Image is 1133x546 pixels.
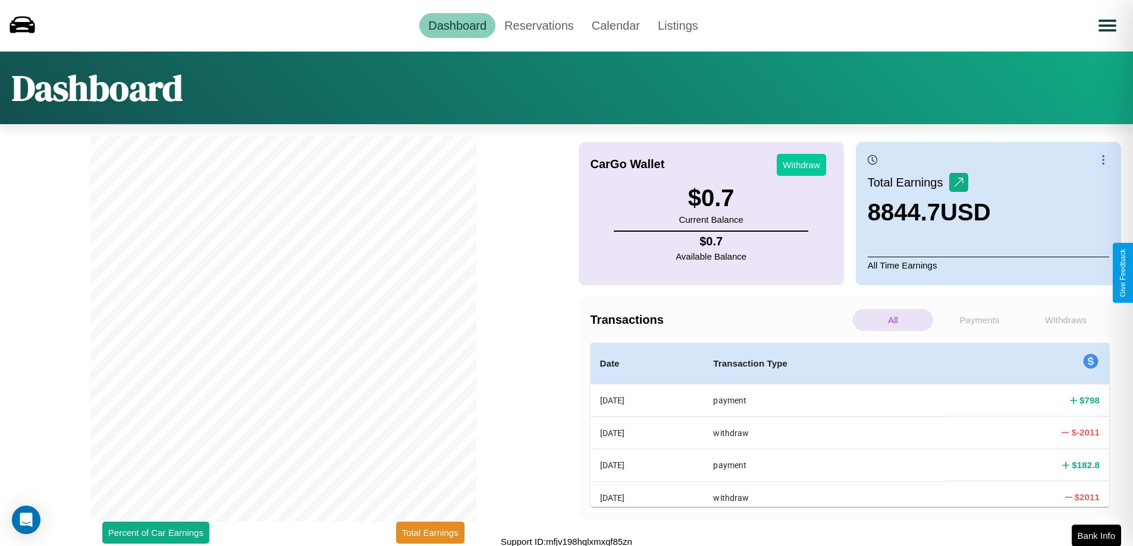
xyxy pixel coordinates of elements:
[591,384,704,417] th: [DATE]
[868,199,991,226] h3: 8844.7 USD
[1071,426,1100,438] h4: $ -2011
[102,522,209,544] button: Percent of Car Earnings
[600,356,695,371] h4: Date
[676,248,746,264] p: Available Balance
[396,522,465,544] button: Total Earnings
[591,157,665,171] h4: CarGo Wallet
[649,13,707,38] a: Listings
[868,172,949,193] p: Total Earnings
[868,257,1109,273] p: All Time Earnings
[853,309,933,331] p: All
[704,384,944,417] th: payment
[777,154,826,176] button: Withdraw
[704,481,944,513] th: withdraw
[1079,394,1100,406] h4: $ 798
[1072,459,1100,471] h4: $ 182.8
[1075,491,1100,503] h4: $ 2011
[591,313,850,327] h4: Transactions
[704,449,944,481] th: payment
[676,235,746,248] h4: $ 0.7
[679,212,743,228] p: Current Balance
[679,185,743,212] h3: $ 0.7
[591,416,704,449] th: [DATE]
[591,481,704,513] th: [DATE]
[12,506,40,534] div: Open Intercom Messenger
[939,309,1019,331] p: Payments
[583,13,649,38] a: Calendar
[1119,249,1127,297] div: Give Feedback
[1026,309,1106,331] p: Withdraws
[1091,9,1124,42] button: Open menu
[12,64,183,112] h1: Dashboard
[495,13,583,38] a: Reservations
[591,449,704,481] th: [DATE]
[713,356,935,371] h4: Transaction Type
[704,416,944,449] th: withdraw
[419,13,495,38] a: Dashboard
